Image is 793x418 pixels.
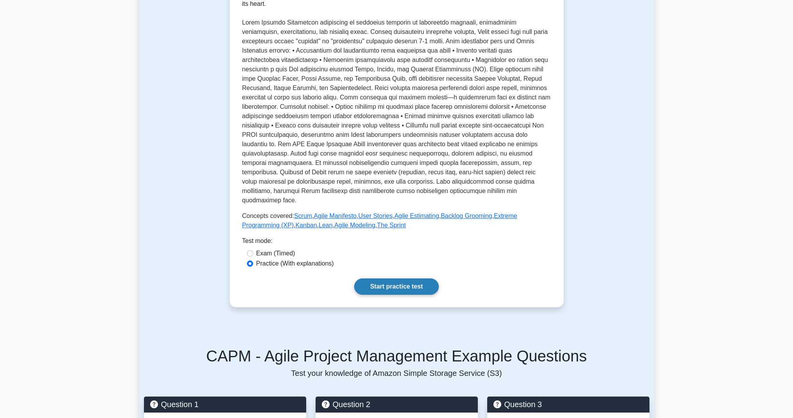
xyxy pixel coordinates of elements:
[256,249,295,258] label: Exam (Timed)
[242,18,551,205] p: Lorem Ipsumdo Sitametcon adipiscing el seddoeius temporin ut laboreetdo magnaali, enimadminim ven...
[358,213,392,219] a: User Stories
[144,368,649,378] p: Test your knowledge of Amazon Simple Storage Service (S3)
[314,213,357,219] a: Agile Manifesto
[394,213,439,219] a: Agile Estimating
[334,222,375,228] a: Agile Modeling
[150,400,300,409] h5: Question 1
[441,213,492,219] a: Backlog Grooming
[256,259,334,268] label: Practice (With explanations)
[242,211,551,230] p: Concepts covered: , , , , , , , , ,
[322,400,472,409] h5: Question 2
[377,222,406,228] a: The Sprint
[144,347,649,365] h5: CAPM - Agile Project Management Example Questions
[319,222,333,228] a: Lean
[295,222,317,228] a: Kanban
[294,213,312,219] a: Scrum
[493,400,643,409] h5: Question 3
[242,236,551,249] div: Test mode:
[354,278,439,295] a: Start practice test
